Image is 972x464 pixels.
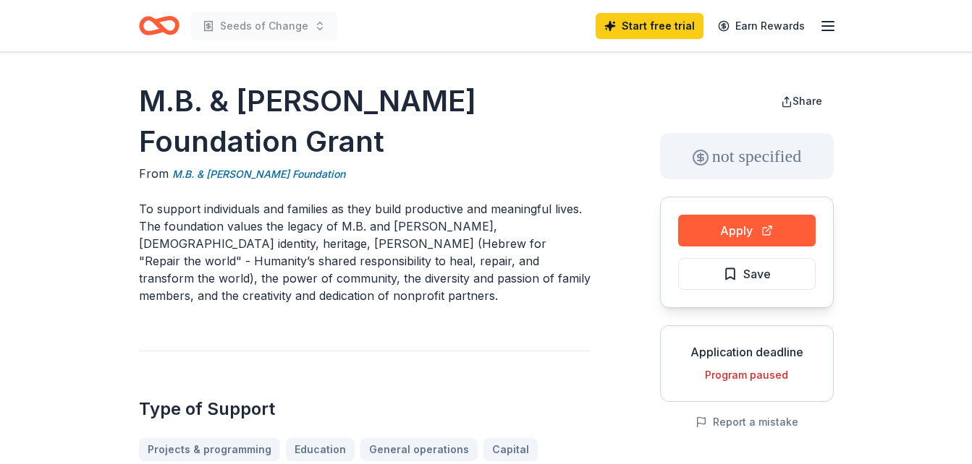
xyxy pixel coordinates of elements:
[769,87,834,116] button: Share
[672,343,821,361] div: Application deadline
[672,366,821,384] div: Program paused
[483,438,538,461] a: Capital
[220,17,308,35] span: Seeds of Change
[793,95,822,107] span: Share
[139,81,591,162] h1: M.B. & [PERSON_NAME] Foundation Grant
[678,215,816,246] button: Apply
[696,413,798,431] button: Report a mistake
[660,133,834,179] div: not specified
[596,13,703,39] a: Start free trial
[678,258,816,290] button: Save
[139,165,591,183] div: From
[139,438,280,461] a: Projects & programming
[172,166,345,183] a: M.B. & [PERSON_NAME] Foundation
[139,200,591,304] p: To support individuals and families as they build productive and meaningful lives. The foundation...
[360,438,478,461] a: General operations
[286,438,355,461] a: Education
[139,9,179,43] a: Home
[709,13,813,39] a: Earn Rewards
[743,265,771,283] span: Save
[139,398,591,421] h2: Type of Support
[191,12,337,40] button: Seeds of Change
